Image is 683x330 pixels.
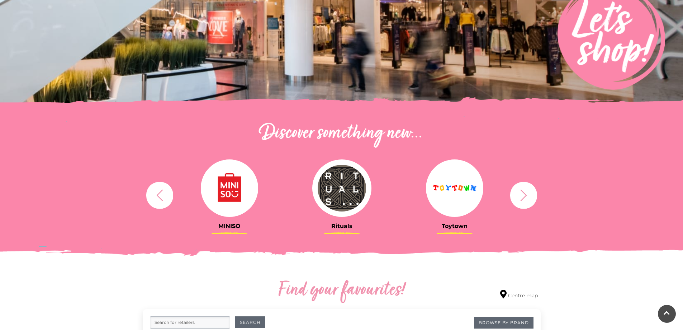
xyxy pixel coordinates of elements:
[291,223,393,229] h3: Rituals
[179,159,280,229] a: MINISO
[404,159,506,229] a: Toytown
[179,223,280,229] h3: MINISO
[143,122,541,145] h2: Discover something new...
[404,223,506,229] h3: Toytown
[150,316,230,329] input: Search for retailers
[235,316,265,328] button: Search
[474,317,533,329] a: Browse By Brand
[291,159,393,229] a: Rituals
[500,290,538,299] a: Centre map
[211,279,473,302] h2: Find your favourites!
